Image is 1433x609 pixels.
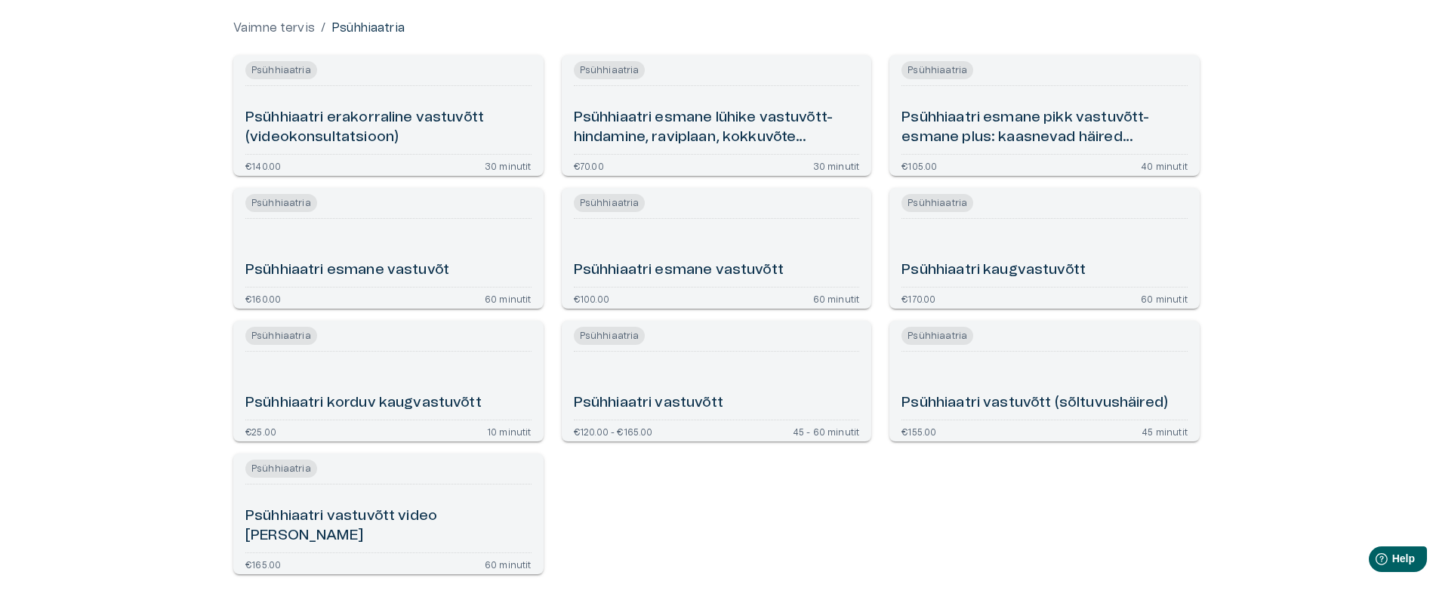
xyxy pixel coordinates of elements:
[889,321,1200,441] a: Open service booking details
[245,460,317,478] span: Psühhiaatria
[574,294,609,303] p: €100.00
[901,194,973,212] span: Psühhiaatria
[245,506,532,546] h6: Psühhiaatri vastuvõtt video [PERSON_NAME]
[574,327,646,345] span: Psühhiaatria
[233,321,544,441] a: Open service booking details
[245,294,281,303] p: €160.00
[245,327,317,345] span: Psühhiaatria
[245,393,482,414] h6: Psühhiaatri korduv kaugvastuvõtt
[901,108,1188,148] h6: Psühhiaatri esmane pikk vastuvõtt- esmane plus: kaasnevad häired (videokonsultatsioon)
[233,55,544,176] a: Open service booking details
[245,61,317,79] span: Psühhiaatria
[485,294,532,303] p: 60 minutit
[793,426,860,435] p: 45 - 60 minutit
[245,194,317,212] span: Psühhiaatria
[233,188,544,309] a: Open service booking details
[813,161,860,170] p: 30 minutit
[574,61,646,79] span: Psühhiaatria
[1141,161,1188,170] p: 40 minutit
[901,393,1168,414] h6: Psühhiaatri vastuvõtt (sõltuvushäired)
[574,426,653,435] p: €120.00 - €165.00
[233,454,544,574] a: Open service booking details
[813,294,860,303] p: 60 minutit
[574,194,646,212] span: Psühhiaatria
[901,294,935,303] p: €170.00
[485,161,532,170] p: 30 minutit
[331,19,405,37] p: Psühhiaatria
[233,19,315,37] a: Vaimne tervis
[1315,540,1433,583] iframe: Help widget launcher
[245,426,276,435] p: €25.00
[321,19,325,37] p: /
[245,161,281,170] p: €140.00
[562,55,872,176] a: Open service booking details
[1141,294,1188,303] p: 60 minutit
[245,108,532,148] h6: Psühhiaatri erakorraline vastuvõtt (videokonsultatsioon)
[901,426,936,435] p: €155.00
[487,426,532,435] p: 10 minutit
[574,393,723,414] h6: Psühhiaatri vastuvõtt
[245,260,449,281] h6: Psühhiaatri esmane vastuvõt
[245,559,281,568] p: €165.00
[901,327,973,345] span: Psühhiaatria
[574,108,860,148] h6: Psühhiaatri esmane lühike vastuvõtt- hindamine, raviplaan, kokkuvõte (videokonsultatsioon)
[901,260,1086,281] h6: Psühhiaatri kaugvastuvõtt
[1142,426,1188,435] p: 45 minutit
[574,161,604,170] p: €70.00
[889,188,1200,309] a: Open service booking details
[889,55,1200,176] a: Open service booking details
[562,188,872,309] a: Open service booking details
[901,61,973,79] span: Psühhiaatria
[574,260,784,281] h6: Psühhiaatri esmane vastuvõtt
[901,161,937,170] p: €105.00
[485,559,532,568] p: 60 minutit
